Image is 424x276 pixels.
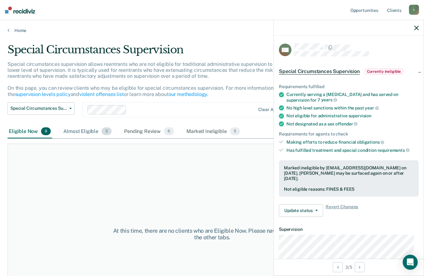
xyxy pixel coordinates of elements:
a: violent offenses list [79,91,124,97]
div: Clear agents [258,107,285,112]
div: t [409,5,419,15]
span: Special Circumstances Supervision [279,68,360,75]
img: Recidiviz [5,7,35,13]
button: Update status [279,204,323,217]
div: 3 / 5 [274,259,424,275]
div: Not designated as a sex [286,121,419,127]
span: years [321,97,337,102]
div: Special Circumstances Supervision [8,43,326,61]
div: Open Intercom Messenger [403,255,418,270]
div: Not eligible reasons: FINES & FEES [284,187,414,192]
p: Special circumstances supervision allows reentrants who are not eligible for traditional administ... [8,61,315,97]
span: requirements [378,148,410,153]
span: obligations [357,140,384,145]
div: Currently serving a [MEDICAL_DATA] and has served on supervision for 7 [286,92,419,103]
span: Currently ineligible [365,68,403,75]
div: No high level sanctions within the past [286,105,419,111]
span: offender [335,121,358,126]
span: 0 [41,127,51,135]
span: year [365,105,379,110]
div: Almost Eligible [62,125,113,139]
span: 5 [230,127,240,135]
div: Has fulfilled treatment and special condition [286,147,419,153]
button: Next Opportunity [355,262,365,272]
span: 3 [102,127,112,135]
div: Requirements for agents to check [279,131,419,137]
div: Special Circumstances SupervisionCurrently ineligible [274,61,424,82]
div: Pending Review [123,125,175,139]
div: Requirements fulfilled [279,84,419,89]
dt: Supervision [279,227,419,232]
span: 6 [164,127,174,135]
div: Making efforts to reduce financial [286,139,419,145]
a: supervision levels policy [15,91,71,97]
a: Home [8,28,416,33]
div: At this time, there are no clients who are Eligible Now. Please navigate to one of the other tabs. [110,227,314,241]
span: supervision [348,113,371,118]
div: Not eligible for administrative [286,113,419,119]
span: Revert Changes [326,204,358,217]
div: Marked ineligible by [EMAIL_ADDRESS][DOMAIN_NAME] on [DATE]. [PERSON_NAME] may be surfaced again ... [284,165,414,181]
div: Eligible Now [8,125,52,139]
div: Marked Ineligible [185,125,241,139]
a: our methodology [169,91,207,97]
button: Previous Opportunity [333,262,343,272]
span: Special Circumstances Supervision [10,106,67,111]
